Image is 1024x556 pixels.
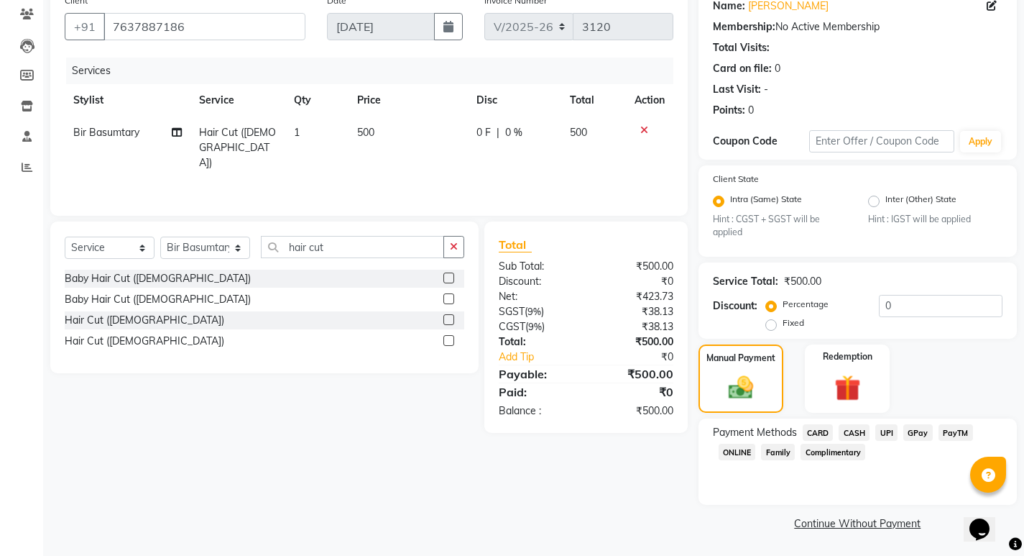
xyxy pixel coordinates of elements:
div: 0 [748,103,754,118]
div: - [764,82,768,97]
div: ₹0 [602,350,684,365]
button: +91 [65,13,105,40]
div: Total: [488,334,586,350]
label: Redemption [823,350,872,363]
span: | [497,125,499,140]
div: Coupon Code [713,134,809,149]
div: Baby Hair Cut ([DEMOGRAPHIC_DATA]) [65,292,251,307]
div: ( ) [488,304,586,319]
div: Discount: [488,274,586,289]
div: Paid: [488,383,586,401]
div: Membership: [713,19,775,35]
div: ₹500.00 [784,274,821,289]
small: Hint : CGST + SGST will be applied [713,213,847,240]
input: Search or Scan [261,236,444,258]
span: SGST [499,305,525,318]
span: 1 [294,126,300,139]
th: Disc [468,84,561,117]
div: Hair Cut ([DEMOGRAPHIC_DATA]) [65,313,224,328]
span: Family [761,444,795,460]
span: CASH [839,424,870,441]
div: Hair Cut ([DEMOGRAPHIC_DATA]) [65,334,224,349]
span: UPI [875,424,898,441]
div: Services [66,58,684,84]
div: Points: [713,103,745,118]
div: Total Visits: [713,40,770,55]
span: Hair Cut ([DEMOGRAPHIC_DATA]) [199,126,276,169]
span: 9% [528,321,542,332]
span: Payment Methods [713,425,797,440]
div: Last Visit: [713,82,761,97]
label: Fixed [783,316,804,329]
label: Inter (Other) State [885,193,956,210]
div: Payable: [488,365,586,383]
div: Baby Hair Cut ([DEMOGRAPHIC_DATA]) [65,271,251,286]
span: 0 F [476,125,491,140]
div: ₹423.73 [586,289,683,304]
small: Hint : IGST will be applied [868,213,1002,226]
input: Search by Name/Mobile/Email/Code [103,13,305,40]
div: Discount: [713,298,757,314]
input: Enter Offer / Coupon Code [809,130,954,152]
div: ₹500.00 [586,365,683,383]
span: 0 % [505,125,522,140]
div: ₹0 [586,383,683,401]
div: 0 [775,61,780,76]
th: Service [190,84,285,117]
span: GPay [903,424,933,441]
div: ( ) [488,319,586,334]
th: Qty [285,84,349,117]
span: Total [499,237,532,252]
div: ₹500.00 [586,259,683,274]
span: Bir Basumtary [73,126,139,139]
div: Card on file: [713,61,772,76]
a: Continue Without Payment [701,516,1014,532]
th: Total [561,84,626,117]
span: 9% [527,306,541,317]
div: ₹38.13 [586,304,683,319]
div: ₹0 [586,274,683,289]
div: ₹500.00 [586,404,683,419]
span: Complimentary [801,444,865,460]
label: Percentage [783,298,829,311]
span: CARD [803,424,834,441]
div: Balance : [488,404,586,419]
label: Client State [713,173,759,186]
div: ₹500.00 [586,334,683,350]
img: _cash.svg [721,373,761,402]
button: Apply [960,131,1001,152]
span: CGST [499,320,525,333]
span: PayTM [938,424,973,441]
div: Service Total: [713,274,778,289]
label: Manual Payment [706,352,775,365]
th: Price [349,84,468,117]
div: Net: [488,289,586,304]
div: No Active Membership [713,19,1002,35]
img: _gift.svg [826,372,869,404]
span: 500 [570,126,587,139]
th: Action [626,84,673,117]
a: Add Tip [488,350,602,365]
th: Stylist [65,84,190,117]
iframe: chat widget [964,498,1010,542]
label: Intra (Same) State [730,193,802,210]
div: Sub Total: [488,259,586,274]
span: ONLINE [719,444,756,460]
span: 500 [357,126,374,139]
div: ₹38.13 [586,319,683,334]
